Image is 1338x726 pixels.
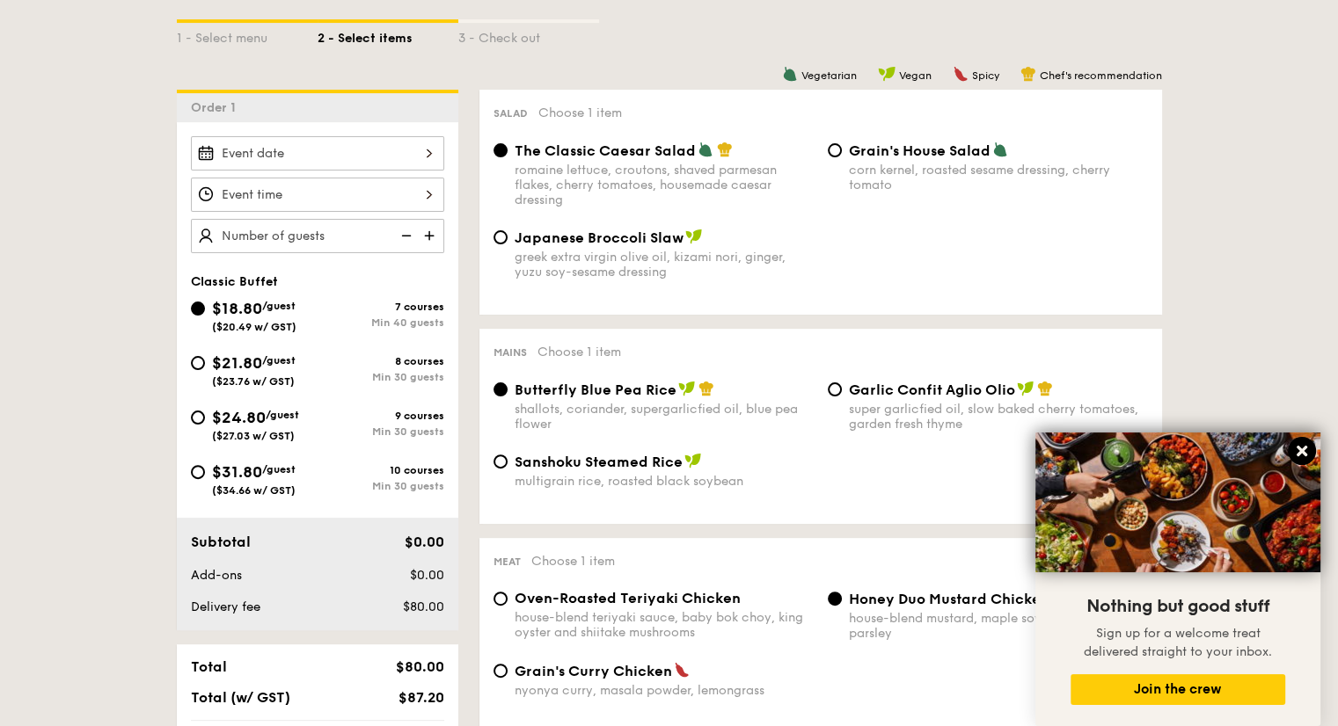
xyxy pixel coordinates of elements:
[318,355,444,367] div: 8 courses
[191,410,205,425] input: $24.80/guest($27.03 w/ GST)9 coursesMin 30 guests
[212,484,296,497] span: ($34.66 w/ GST)
[212,430,295,442] span: ($27.03 w/ GST)
[515,402,814,432] div: shallots, coriander, supergarlicfied oil, blue pea flower
[1084,626,1272,659] span: Sign up for a welcome treat delivered straight to your inbox.
[212,375,295,388] span: ($23.76 w/ GST)
[1071,674,1285,705] button: Join the crew
[717,142,733,157] img: icon-chef-hat.a58ddaea.svg
[515,590,741,606] span: Oven-Roasted Teriyaki Chicken
[318,316,444,329] div: Min 40 guests
[212,321,296,333] span: ($20.49 w/ GST)
[191,301,205,316] input: $18.80/guest($20.49 w/ GST)7 coursesMin 40 guests
[537,345,621,359] span: Choose 1 item
[1040,69,1162,82] span: Chef's recommendation
[674,662,690,678] img: icon-spicy.37a8142b.svg
[849,142,991,159] span: Grain's House Salad
[391,219,418,252] img: icon-reduce.1d2dbef1.svg
[191,274,278,289] span: Classic Buffet
[409,568,443,583] span: $0.00
[849,163,1148,192] div: corn kernel, roasted sesame dressing, cherry tomato
[678,381,696,396] img: icon-vegan.f8ff3823.svg
[849,611,1148,641] div: house-blend mustard, maple soy baked potato, parsley
[515,663,672,679] span: Grain's Curry Chicken
[494,143,508,157] input: The Classic Caesar Saladromaine lettuce, croutons, shaved parmesan flakes, cherry tomatoes, house...
[402,599,443,614] span: $80.00
[828,143,842,157] input: Grain's House Saladcorn kernel, roasted sesame dressing, cherry tomato
[191,599,260,614] span: Delivery fee
[698,381,714,396] img: icon-chef-hat.a58ddaea.svg
[494,592,508,606] input: Oven-Roasted Teriyaki Chickenhouse-blend teriyaki sauce, baby bok choy, king oyster and shiitake ...
[1037,381,1053,396] img: icon-chef-hat.a58ddaea.svg
[318,464,444,476] div: 10 courses
[191,100,243,115] span: Order 1
[262,300,296,312] span: /guest
[992,142,1008,157] img: icon-vegetarian.fe4039eb.svg
[318,480,444,492] div: Min 30 guests
[849,381,1015,398] span: Garlic Confit Aglio Olio
[212,408,266,427] span: $24.80
[1017,381,1035,396] img: icon-vegan.f8ff3823.svg
[212,353,262,373] span: $21.80
[538,105,622,120] span: Choose 1 item
[1020,66,1036,82] img: icon-chef-hat.a58ddaea.svg
[972,69,999,82] span: Spicy
[953,66,969,82] img: icon-spicy.37a8142b.svg
[849,402,1148,432] div: super garlicfied oil, slow baked cherry tomatoes, garden fresh thyme
[801,69,857,82] span: Vegetarian
[685,229,703,244] img: icon-vegan.f8ff3823.svg
[191,534,251,550] span: Subtotal
[782,66,798,82] img: icon-vegetarian.fe4039eb.svg
[531,554,615,569] span: Choose 1 item
[1035,432,1320,572] img: DSC07876-Edit02-Large.jpeg
[494,107,528,120] span: Salad
[318,23,458,47] div: 2 - Select items
[515,454,683,470] span: Sanshoku Steamed Rice
[878,66,896,82] img: icon-vegan.f8ff3823.svg
[515,381,676,398] span: Butterfly Blue Pea Rice
[191,689,290,706] span: Total (w/ GST)
[318,425,444,438] div: Min 30 guests
[398,689,443,706] span: $87.20
[494,664,508,678] input: Grain's Curry Chickennyonya curry, masala powder, lemongrass
[191,356,205,370] input: $21.80/guest($23.76 w/ GST)8 coursesMin 30 guests
[899,69,932,82] span: Vegan
[828,592,842,606] input: Honey Duo Mustard Chickenhouse-blend mustard, maple soy baked potato, parsley
[395,658,443,675] span: $80.00
[698,142,713,157] img: icon-vegetarian.fe4039eb.svg
[212,462,262,482] span: $31.80
[515,474,814,489] div: multigrain rice, roasted black soybean
[684,453,702,468] img: icon-vegan.f8ff3823.svg
[494,555,521,568] span: Meat
[494,454,508,468] input: Sanshoku Steamed Ricemultigrain rice, roasted black soybean
[1288,437,1316,465] button: Close
[318,371,444,383] div: Min 30 guests
[191,568,242,583] span: Add-ons
[515,163,814,207] div: romaine lettuce, croutons, shaved parmesan flakes, cherry tomatoes, housemade caesar dressing
[849,591,1049,607] span: Honey Duo Mustard Chicken
[318,301,444,313] div: 7 courses
[1086,596,1269,617] span: Nothing but good stuff
[212,299,262,318] span: $18.80
[191,178,444,212] input: Event time
[318,410,444,422] div: 9 courses
[515,229,684,246] span: Japanese Broccoli Slaw
[191,658,227,675] span: Total
[515,610,814,640] div: house-blend teriyaki sauce, baby bok choy, king oyster and shiitake mushrooms
[177,23,318,47] div: 1 - Select menu
[191,465,205,479] input: $31.80/guest($34.66 w/ GST)10 coursesMin 30 guests
[262,463,296,476] span: /guest
[191,136,444,171] input: Event date
[191,219,444,253] input: Number of guests
[494,346,527,359] span: Mains
[418,219,444,252] img: icon-add.58712e84.svg
[515,250,814,280] div: greek extra virgin olive oil, kizami nori, ginger, yuzu soy-sesame dressing
[515,142,696,159] span: The Classic Caesar Salad
[266,409,299,421] span: /guest
[494,230,508,244] input: Japanese Broccoli Slawgreek extra virgin olive oil, kizami nori, ginger, yuzu soy-sesame dressing
[494,382,508,396] input: Butterfly Blue Pea Riceshallots, coriander, supergarlicfied oil, blue pea flower
[262,354,296,367] span: /guest
[515,683,814,698] div: nyonya curry, masala powder, lemongrass
[828,382,842,396] input: Garlic Confit Aglio Oliosuper garlicfied oil, slow baked cherry tomatoes, garden fresh thyme
[404,534,443,550] span: $0.00
[458,23,599,47] div: 3 - Check out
